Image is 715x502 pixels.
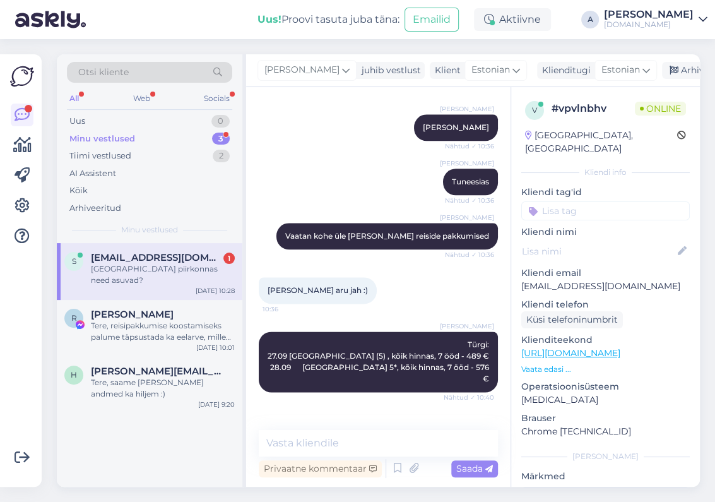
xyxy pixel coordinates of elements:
span: Nähtud ✓ 10:40 [444,393,494,402]
p: Chrome [TECHNICAL_ID] [521,425,690,438]
div: 2 [213,150,230,162]
span: Otsi kliente [78,66,129,79]
div: Küsi telefoninumbrit [521,311,623,328]
div: A [581,11,599,28]
span: Tuneesias [452,177,489,186]
div: [DATE] 10:01 [196,343,235,352]
p: Kliendi email [521,266,690,280]
div: [PERSON_NAME] [604,9,694,20]
div: Privaatne kommentaar [259,460,382,477]
span: Vaatan kohe üle [PERSON_NAME] reiside pakkumised [285,231,489,241]
span: 10:36 [263,304,310,314]
button: Emailid [405,8,459,32]
a: [URL][DOMAIN_NAME] [521,347,620,359]
span: [PERSON_NAME] [440,213,494,222]
div: [GEOGRAPHIC_DATA] piirkonnas need asuvad? [91,263,235,286]
p: Operatsioonisüsteem [521,380,690,393]
div: Minu vestlused [69,133,135,145]
div: Tere, saame [PERSON_NAME] andmed ka hiljem :) [91,377,235,400]
b: Uus! [257,13,281,25]
span: Estonian [471,63,510,77]
span: [PERSON_NAME] [264,63,340,77]
div: Uus [69,115,85,128]
p: Brauser [521,412,690,425]
div: Arhiveeritud [69,202,121,215]
p: Kliendi telefon [521,298,690,311]
div: 1 [223,253,235,264]
div: [GEOGRAPHIC_DATA], [GEOGRAPHIC_DATA] [525,129,677,155]
img: Askly Logo [10,64,34,88]
div: Socials [201,90,232,107]
span: v [532,105,537,115]
input: Lisa nimi [522,244,675,258]
span: [PERSON_NAME] [440,158,494,168]
span: S [72,256,76,266]
div: Aktiivne [474,8,551,31]
span: [PERSON_NAME] [423,123,489,132]
span: [PERSON_NAME] aru jah :) [268,285,368,295]
a: [PERSON_NAME][DOMAIN_NAME] [604,9,707,30]
span: Nähtud ✓ 10:36 [445,250,494,260]
p: Vaata edasi ... [521,364,690,375]
span: Sirts327@gmail.com [91,252,222,263]
span: helerin.mursal@gmail.com [91,366,222,377]
div: Klienditugi [537,64,591,77]
div: juhib vestlust [357,64,421,77]
p: Kliendi nimi [521,225,690,239]
p: Kliendi tag'id [521,186,690,199]
div: [PERSON_NAME] [521,451,690,462]
div: [DOMAIN_NAME] [604,20,694,30]
p: [EMAIL_ADDRESS][DOMAIN_NAME] [521,280,690,293]
p: Märkmed [521,470,690,483]
div: All [67,90,81,107]
div: # vpvlnbhv [552,101,635,116]
div: Web [131,90,153,107]
span: Nähtud ✓ 10:36 [445,196,494,205]
span: Nähtud ✓ 10:36 [445,141,494,151]
span: Ruth Rohumets [91,309,174,320]
span: [PERSON_NAME] [440,321,494,331]
div: Tere, reisipakkumise koostamiseks palume täpsustada ka eelarve, mille piires võiksime parimad pak... [91,320,235,343]
input: Lisa tag [521,201,690,220]
div: Kõik [69,184,88,197]
span: Minu vestlused [121,224,178,236]
span: R [71,313,77,323]
span: Saada [456,463,493,474]
span: Online [635,102,686,116]
div: Kliendi info [521,167,690,178]
div: Tiimi vestlused [69,150,131,162]
p: [MEDICAL_DATA] [521,393,690,407]
span: h [71,370,77,379]
span: [PERSON_NAME] [440,104,494,114]
div: Klient [430,64,461,77]
div: 3 [212,133,230,145]
div: AI Assistent [69,167,116,180]
div: [DATE] 9:20 [198,400,235,409]
span: Estonian [601,63,640,77]
div: Proovi tasuta juba täna: [257,12,399,27]
p: Klienditeekond [521,333,690,347]
div: 0 [211,115,230,128]
div: [DATE] 10:28 [196,286,235,296]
